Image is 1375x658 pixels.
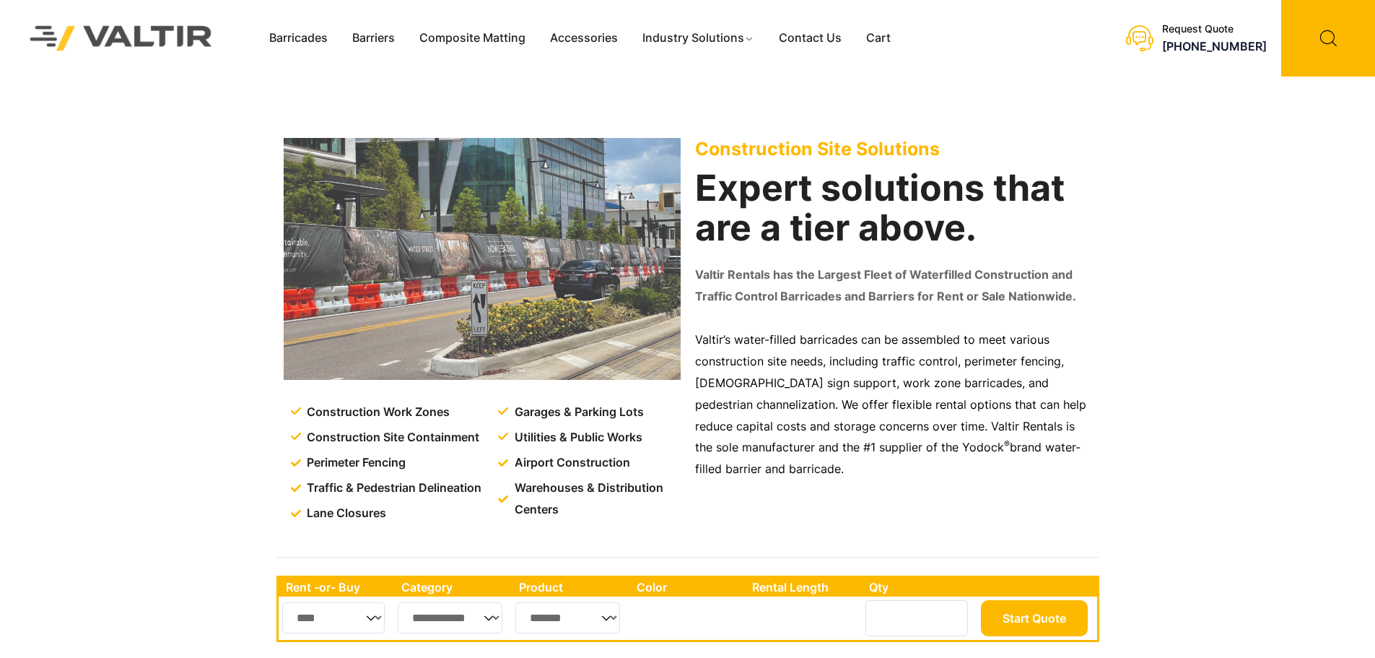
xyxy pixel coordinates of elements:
[1162,23,1267,35] div: Request Quote
[1004,438,1010,449] sup: ®
[1162,39,1267,53] a: [PHONE_NUMBER]
[981,600,1088,636] button: Start Quote
[394,578,512,597] th: Category
[511,427,642,449] span: Utilities & Public Works
[695,138,1092,160] p: Construction Site Solutions
[538,27,630,49] a: Accessories
[512,578,629,597] th: Product
[340,27,407,49] a: Barriers
[303,503,386,524] span: Lane Closures
[511,452,630,474] span: Airport Construction
[629,578,746,597] th: Color
[407,27,538,49] a: Composite Matting
[303,477,481,499] span: Traffic & Pedestrian Delineation
[511,477,684,521] span: Warehouses & Distribution Centers
[303,402,450,423] span: Construction Work Zones
[695,264,1092,308] p: Valtir Rentals has the Largest Fleet of Waterfilled Construction and Traffic Control Barricades a...
[303,427,479,449] span: Construction Site Containment
[695,329,1092,480] p: Valtir’s water-filled barricades can be assembled to meet various construction site needs, includ...
[854,27,903,49] a: Cart
[862,578,977,597] th: Qty
[257,27,340,49] a: Barricades
[511,402,644,423] span: Garages & Parking Lots
[745,578,862,597] th: Rental Length
[11,7,232,69] img: Valtir Rentals
[630,27,767,49] a: Industry Solutions
[279,578,394,597] th: Rent -or- Buy
[767,27,854,49] a: Contact Us
[695,168,1092,248] h2: Expert solutions that are a tier above.
[303,452,406,474] span: Perimeter Fencing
